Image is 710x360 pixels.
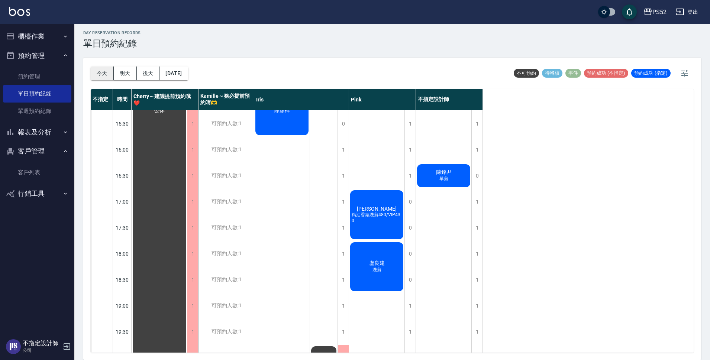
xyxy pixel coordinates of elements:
[187,189,198,215] div: 1
[113,241,132,267] div: 18:00
[371,267,383,273] span: 洗剪
[404,215,416,241] div: 0
[137,67,160,80] button: 後天
[471,189,483,215] div: 1
[187,267,198,293] div: 1
[416,89,483,110] div: 不指定設計師
[404,163,416,189] div: 1
[187,319,198,345] div: 1
[350,212,403,223] span: 精油香氛洗剪480/VIP430
[199,293,254,319] div: 可預約人數:1
[3,27,71,46] button: 櫃檯作業
[91,89,113,110] div: 不指定
[404,319,416,345] div: 1
[113,163,132,189] div: 16:30
[404,189,416,215] div: 0
[631,70,671,77] span: 預約成功 (指定)
[640,4,669,20] button: PS52
[23,347,61,354] p: 公司
[471,163,483,189] div: 0
[273,107,291,114] span: 陳彥樺
[83,38,141,49] h3: 單日預約紀錄
[471,267,483,293] div: 1
[652,7,667,17] div: PS52
[187,215,198,241] div: 1
[438,176,450,182] span: 單剪
[542,70,562,77] span: 待審核
[3,142,71,161] button: 客戶管理
[199,319,254,345] div: 可預約人數:1
[187,111,198,137] div: 1
[254,89,349,110] div: Iris
[113,111,132,137] div: 15:30
[113,215,132,241] div: 17:30
[199,163,254,189] div: 可預約人數:1
[584,70,628,77] span: 預約成功 (不指定)
[471,319,483,345] div: 1
[672,5,701,19] button: 登出
[113,267,132,293] div: 18:30
[3,103,71,120] a: 單週預約紀錄
[132,89,199,110] div: Cherry～建議提前預約哦❤️
[471,137,483,163] div: 1
[3,46,71,65] button: 預約管理
[3,164,71,181] a: 客戶列表
[199,137,254,163] div: 可預約人數:1
[622,4,637,19] button: save
[113,189,132,215] div: 17:00
[187,293,198,319] div: 1
[3,184,71,203] button: 行銷工具
[114,67,137,80] button: 明天
[187,241,198,267] div: 1
[565,70,581,77] span: 事件
[338,319,349,345] div: 1
[199,241,254,267] div: 可預約人數:1
[404,111,416,137] div: 1
[3,85,71,102] a: 單日預約紀錄
[471,293,483,319] div: 1
[338,267,349,293] div: 1
[355,206,398,212] span: [PERSON_NAME]
[153,107,166,114] span: 公休
[91,67,114,80] button: 今天
[435,169,453,176] span: 陳銘尹
[113,137,132,163] div: 16:00
[514,70,539,77] span: 不可預約
[199,89,254,110] div: Kamille～務必提前預約唷🫶
[199,189,254,215] div: 可預約人數:1
[338,189,349,215] div: 1
[338,241,349,267] div: 1
[404,137,416,163] div: 1
[199,111,254,137] div: 可預約人數:1
[338,293,349,319] div: 1
[471,111,483,137] div: 1
[159,67,188,80] button: [DATE]
[404,241,416,267] div: 0
[187,137,198,163] div: 1
[404,267,416,293] div: 0
[338,111,349,137] div: 0
[338,137,349,163] div: 1
[471,215,483,241] div: 1
[471,241,483,267] div: 1
[338,215,349,241] div: 1
[113,293,132,319] div: 19:00
[199,267,254,293] div: 可預約人數:1
[113,89,132,110] div: 時間
[3,123,71,142] button: 報表及分析
[338,163,349,189] div: 1
[83,30,141,35] h2: day Reservation records
[6,339,21,354] img: Person
[23,340,61,347] h5: 不指定設計師
[349,89,416,110] div: Pink
[3,68,71,85] a: 預約管理
[199,215,254,241] div: 可預約人數:1
[113,319,132,345] div: 19:30
[404,293,416,319] div: 1
[187,163,198,189] div: 1
[368,260,386,267] span: 盧良建
[9,7,30,16] img: Logo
